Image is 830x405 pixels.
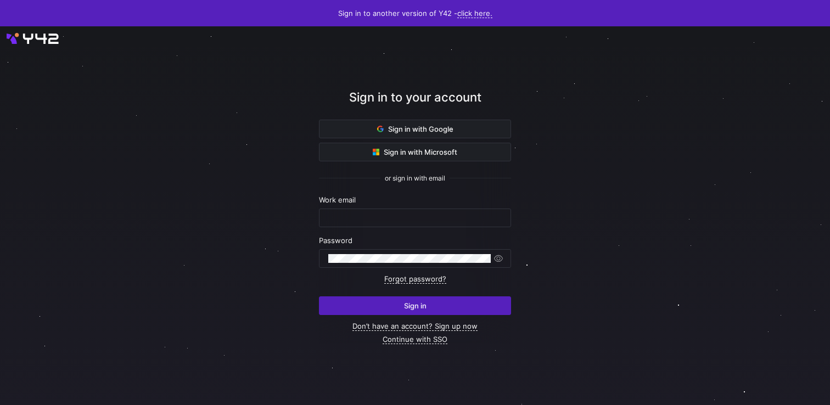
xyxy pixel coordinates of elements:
[319,195,356,204] span: Work email
[373,148,457,156] span: Sign in with Microsoft
[377,125,453,133] span: Sign in with Google
[319,296,511,315] button: Sign in
[457,9,492,18] a: click here.
[319,143,511,161] button: Sign in with Microsoft
[352,322,478,331] a: Don’t have an account? Sign up now
[319,236,352,245] span: Password
[319,120,511,138] button: Sign in with Google
[385,175,445,182] span: or sign in with email
[319,88,511,120] div: Sign in to your account
[383,335,447,344] a: Continue with SSO
[384,274,446,284] a: Forgot password?
[404,301,427,310] span: Sign in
